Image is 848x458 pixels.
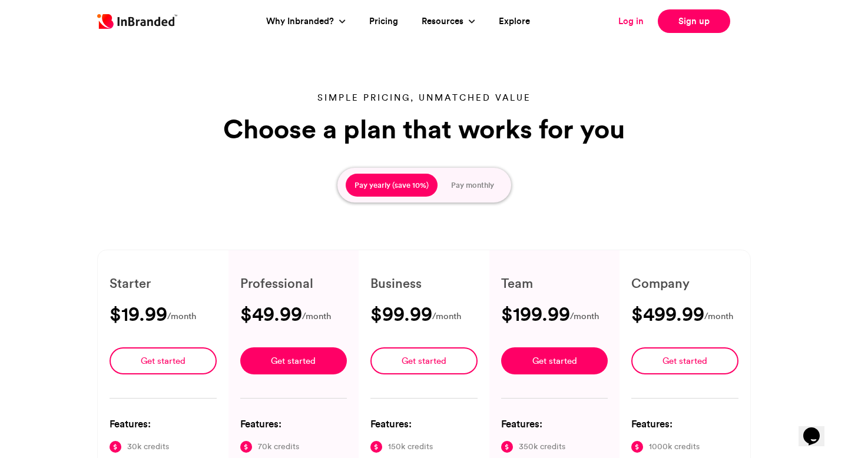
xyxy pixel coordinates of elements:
[631,274,738,293] h6: Company
[519,440,565,453] span: 350k credits
[370,304,432,323] h3: $99.99
[370,347,478,374] a: Get started
[110,416,217,431] h6: Features:
[167,309,196,324] span: /month
[97,14,177,29] img: Inbranded
[240,274,347,293] h6: Professional
[501,304,570,323] h3: $199.99
[658,9,730,33] a: Sign up
[631,304,704,323] h3: $499.99
[432,309,461,324] span: /month
[501,347,608,374] a: Get started
[370,416,478,431] h6: Features:
[369,15,398,28] a: Pricing
[704,309,733,324] span: /month
[422,15,466,28] a: Resources
[240,304,302,323] h3: $49.99
[266,15,337,28] a: Why Inbranded?
[110,347,217,374] a: Get started
[127,440,169,453] span: 30k credits
[499,15,530,28] a: Explore
[218,91,630,104] p: Simple pricing, unmatched value
[799,411,836,446] iframe: chat widget
[442,174,503,197] button: Pay monthly
[240,416,347,431] h6: Features:
[240,347,347,374] a: Get started
[110,304,167,323] h3: $19.99
[218,114,630,144] h1: Choose a plan that works for you
[631,416,738,431] h6: Features:
[649,440,700,453] span: 1000k credits
[258,440,299,453] span: 70k credits
[110,274,217,293] h6: Starter
[570,309,599,324] span: /month
[388,440,433,453] span: 150k credits
[302,309,331,324] span: /month
[370,274,478,293] h6: Business
[631,347,738,374] a: Get started
[501,416,608,431] h6: Features:
[346,174,438,197] button: Pay yearly (save 10%)
[501,274,608,293] h6: Team
[618,15,644,28] a: Log in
